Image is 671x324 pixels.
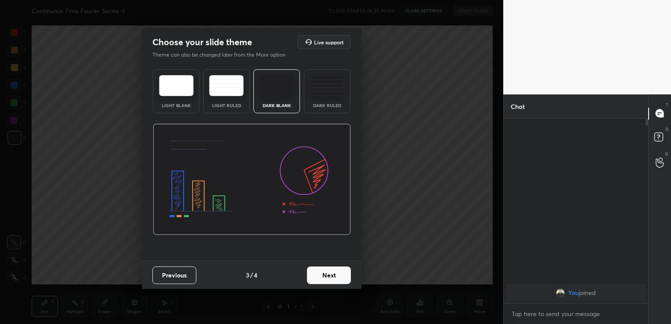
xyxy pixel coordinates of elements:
span: joined [579,289,596,296]
img: darkThemeBanner.d06ce4a2.svg [153,124,351,235]
p: D [665,126,668,133]
p: T [666,101,668,108]
img: darkRuledTheme.de295e13.svg [310,75,344,96]
img: lightRuledTheme.5fabf969.svg [209,75,244,96]
img: darkTheme.f0cc69e5.svg [260,75,294,96]
p: G [665,151,668,157]
button: Previous [152,266,196,284]
button: Next [307,266,351,284]
h5: Live support [314,40,343,45]
img: 92155e9b22ef4df58f3aabcf37ccfb9e.jpg [556,288,565,297]
div: Dark Blank [259,103,294,108]
div: Light Ruled [209,103,244,108]
p: Chat [504,95,532,118]
h4: / [250,270,253,280]
h2: Choose your slide theme [152,36,252,48]
div: Dark Ruled [310,103,345,108]
p: Theme can also be changed later from the More option [152,51,295,59]
img: lightTheme.e5ed3b09.svg [159,75,194,96]
div: Light Blank [159,103,194,108]
h4: 4 [254,270,257,280]
h4: 3 [246,270,249,280]
div: grid [504,282,648,303]
span: You [568,289,579,296]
